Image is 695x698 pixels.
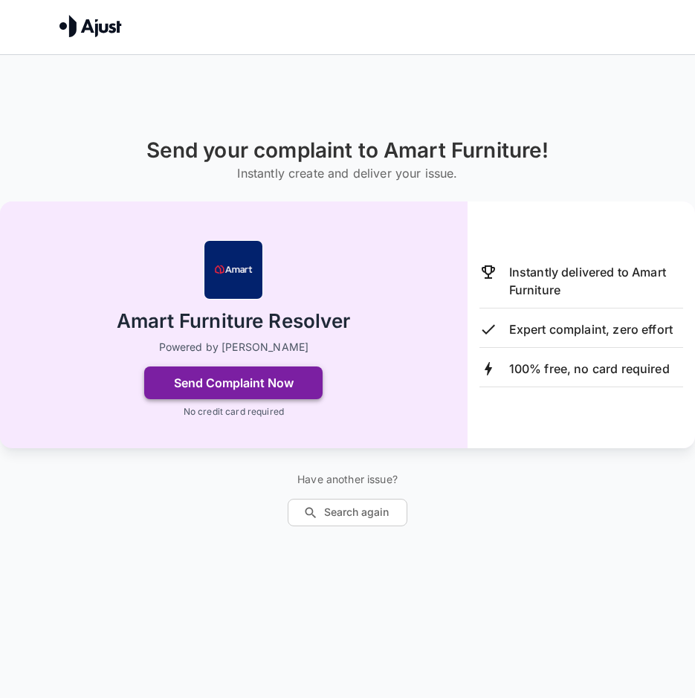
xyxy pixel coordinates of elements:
p: Have another issue? [288,472,407,487]
button: Send Complaint Now [144,366,323,399]
h1: Send your complaint to Amart Furniture! [146,138,549,163]
button: Search again [288,499,407,526]
h6: Instantly create and deliver your issue. [146,163,549,184]
p: Instantly delivered to Amart Furniture [509,263,683,299]
p: Powered by [PERSON_NAME] [159,340,309,355]
p: No credit card required [184,405,284,419]
p: 100% free, no card required [509,360,670,378]
h2: Amart Furniture Resolver [117,308,351,335]
p: Expert complaint, zero effort [509,320,673,338]
img: Ajust [59,15,122,37]
img: Amart Furniture [204,240,263,300]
